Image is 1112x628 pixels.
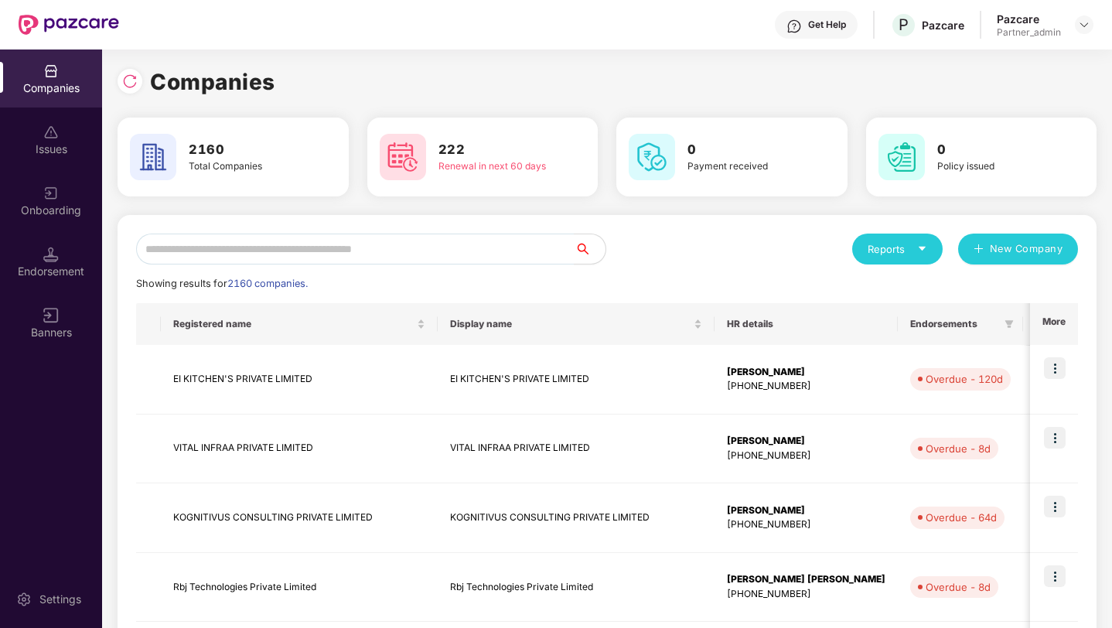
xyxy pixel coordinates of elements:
[910,318,998,330] span: Endorsements
[990,241,1063,257] span: New Company
[926,441,991,456] div: Overdue - 8d
[997,26,1061,39] div: Partner_admin
[727,365,885,380] div: [PERSON_NAME]
[450,318,691,330] span: Display name
[189,140,304,160] h3: 2160
[227,278,308,289] span: 2160 companies.
[1078,19,1090,31] img: svg+xml;base64,PHN2ZyBpZD0iRHJvcGRvd24tMzJ4MzIiIHhtbG5zPSJodHRwOi8vd3d3LnczLm9yZy8yMDAwL3N2ZyIgd2...
[629,134,675,180] img: svg+xml;base64,PHN2ZyB4bWxucz0iaHR0cDovL3d3dy53My5vcmcvMjAwMC9zdmciIHdpZHRoPSI2MCIgaGVpZ2h0PSI2MC...
[122,73,138,89] img: svg+xml;base64,PHN2ZyBpZD0iUmVsb2FkLTMyeDMyIiB4bWxucz0iaHR0cDovL3d3dy53My5vcmcvMjAwMC9zdmciIHdpZH...
[438,140,554,160] h3: 222
[687,140,803,160] h3: 0
[899,15,909,34] span: P
[150,65,275,99] h1: Companies
[926,510,997,525] div: Overdue - 64d
[574,243,605,255] span: search
[16,592,32,607] img: svg+xml;base64,PHN2ZyBpZD0iU2V0dGluZy0yMHgyMCIgeG1sbnM9Imh0dHA6Ly93d3cudzMub3JnLzIwMDAvc3ZnIiB3aW...
[130,134,176,180] img: svg+xml;base64,PHN2ZyB4bWxucz0iaHR0cDovL3d3dy53My5vcmcvMjAwMC9zdmciIHdpZHRoPSI2MCIgaGVpZ2h0PSI2MC...
[727,434,885,449] div: [PERSON_NAME]
[715,303,898,345] th: HR details
[786,19,802,34] img: svg+xml;base64,PHN2ZyBpZD0iSGVscC0zMngzMiIgeG1sbnM9Imh0dHA6Ly93d3cudzMub3JnLzIwMDAvc3ZnIiB3aWR0aD...
[161,345,438,415] td: EI KITCHEN'S PRIVATE LIMITED
[727,572,885,587] div: [PERSON_NAME] [PERSON_NAME]
[161,415,438,484] td: VITAL INFRAA PRIVATE LIMITED
[380,134,426,180] img: svg+xml;base64,PHN2ZyB4bWxucz0iaHR0cDovL3d3dy53My5vcmcvMjAwMC9zdmciIHdpZHRoPSI2MCIgaGVpZ2h0PSI2MC...
[161,483,438,553] td: KOGNITIVUS CONSULTING PRIVATE LIMITED
[1044,427,1066,449] img: icon
[189,159,304,174] div: Total Companies
[997,12,1061,26] div: Pazcare
[19,15,119,35] img: New Pazcare Logo
[43,125,59,140] img: svg+xml;base64,PHN2ZyBpZD0iSXNzdWVzX2Rpc2FibGVkIiB4bWxucz0iaHR0cDovL3d3dy53My5vcmcvMjAwMC9zdmciIH...
[878,134,925,180] img: svg+xml;base64,PHN2ZyB4bWxucz0iaHR0cDovL3d3dy53My5vcmcvMjAwMC9zdmciIHdpZHRoPSI2MCIgaGVpZ2h0PSI2MC...
[43,63,59,79] img: svg+xml;base64,PHN2ZyBpZD0iQ29tcGFuaWVzIiB4bWxucz0iaHR0cDovL3d3dy53My5vcmcvMjAwMC9zdmciIHdpZHRoPS...
[438,345,715,415] td: EI KITCHEN'S PRIVATE LIMITED
[136,278,308,289] span: Showing results for
[937,140,1052,160] h3: 0
[438,415,715,484] td: VITAL INFRAA PRIVATE LIMITED
[438,553,715,623] td: Rbj Technologies Private Limited
[974,244,984,256] span: plus
[917,244,927,254] span: caret-down
[687,159,803,174] div: Payment received
[1001,315,1017,333] span: filter
[438,483,715,553] td: KOGNITIVUS CONSULTING PRIVATE LIMITED
[937,159,1052,174] div: Policy issued
[1005,319,1014,329] span: filter
[35,592,86,607] div: Settings
[574,234,606,265] button: search
[43,186,59,201] img: svg+xml;base64,PHN2ZyB3aWR0aD0iMjAiIGhlaWdodD0iMjAiIHZpZXdCb3g9IjAgMCAyMCAyMCIgZmlsbD0ibm9uZSIgeG...
[438,303,715,345] th: Display name
[958,234,1078,265] button: plusNew Company
[1044,357,1066,379] img: icon
[1044,565,1066,587] img: icon
[1044,496,1066,517] img: icon
[727,517,885,532] div: [PHONE_NUMBER]
[926,579,991,595] div: Overdue - 8d
[1030,303,1078,345] th: More
[922,18,964,32] div: Pazcare
[727,587,885,602] div: [PHONE_NUMBER]
[173,318,414,330] span: Registered name
[161,553,438,623] td: Rbj Technologies Private Limited
[438,159,554,174] div: Renewal in next 60 days
[727,503,885,518] div: [PERSON_NAME]
[43,247,59,262] img: svg+xml;base64,PHN2ZyB3aWR0aD0iMTQuNSIgaGVpZ2h0PSIxNC41IiB2aWV3Qm94PSIwIDAgMTYgMTYiIGZpbGw9Im5vbm...
[43,308,59,323] img: svg+xml;base64,PHN2ZyB3aWR0aD0iMTYiIGhlaWdodD0iMTYiIHZpZXdCb3g9IjAgMCAxNiAxNiIgZmlsbD0ibm9uZSIgeG...
[808,19,846,31] div: Get Help
[868,241,927,257] div: Reports
[161,303,438,345] th: Registered name
[727,449,885,463] div: [PHONE_NUMBER]
[926,371,1003,387] div: Overdue - 120d
[727,379,885,394] div: [PHONE_NUMBER]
